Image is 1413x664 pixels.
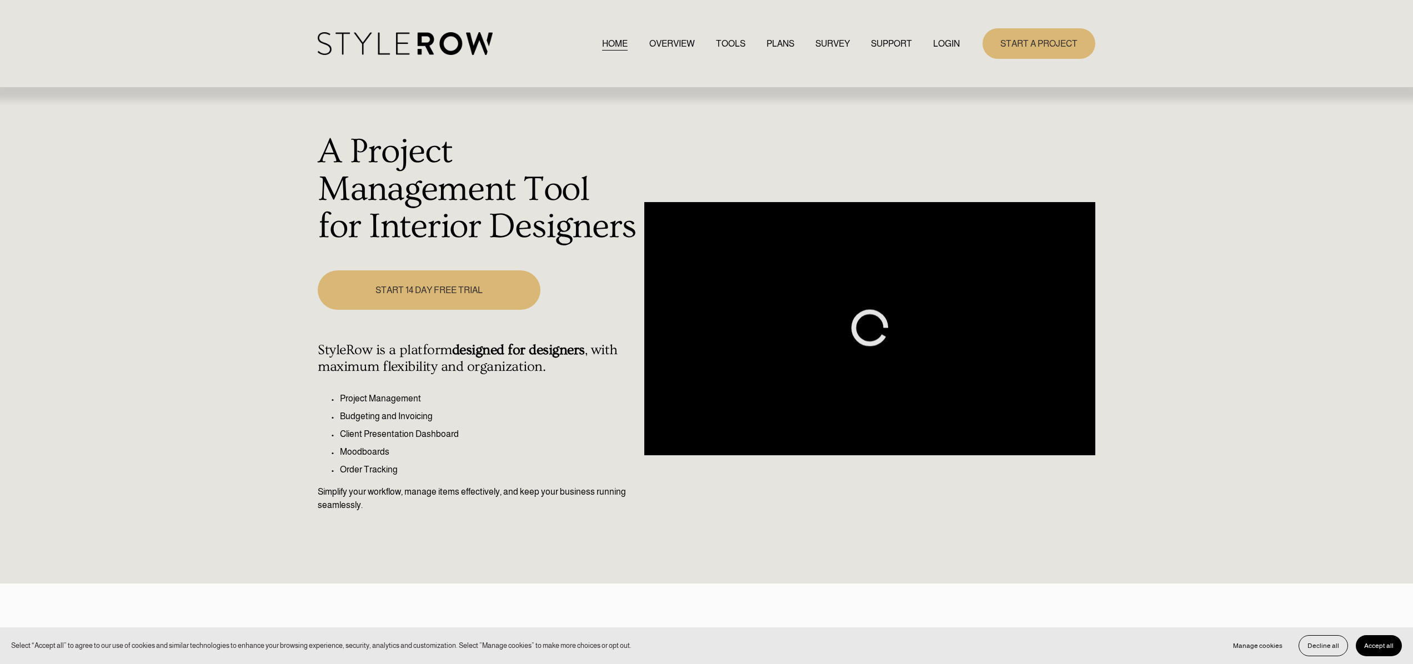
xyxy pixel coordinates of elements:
button: Decline all [1299,635,1348,656]
p: Simplify your workflow, manage items effectively, and keep your business running seamlessly. [318,485,638,512]
p: Moodboards [340,445,638,459]
a: TOOLS [716,36,745,51]
button: Manage cookies [1225,635,1291,656]
p: Budgeting and Invoicing [340,410,638,423]
a: folder dropdown [871,36,912,51]
a: HOME [602,36,628,51]
p: Order Tracking [340,463,638,476]
a: PLANS [766,36,794,51]
a: START 14 DAY FREE TRIAL [318,270,540,310]
img: StyleRow [318,32,493,55]
strong: designed for designers [452,342,585,358]
span: Accept all [1364,642,1394,650]
span: Decline all [1307,642,1339,650]
span: SUPPORT [871,37,912,51]
h4: StyleRow is a platform , with maximum flexibility and organization. [318,342,638,375]
button: Accept all [1356,635,1402,656]
a: OVERVIEW [649,36,695,51]
p: Select “Accept all” to agree to our use of cookies and similar technologies to enhance your brows... [11,640,632,651]
p: Client Presentation Dashboard [340,427,638,441]
a: LOGIN [933,36,960,51]
h1: A Project Management Tool for Interior Designers [318,133,638,246]
p: Project Management [340,392,638,405]
span: Manage cookies [1233,642,1282,650]
a: START A PROJECT [983,28,1095,59]
a: SURVEY [815,36,850,51]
